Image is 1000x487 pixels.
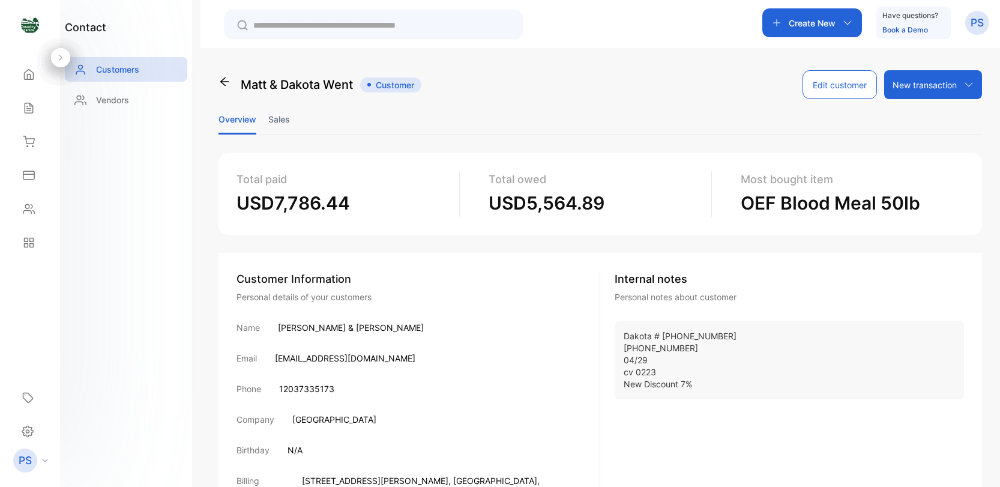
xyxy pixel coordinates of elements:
span: , [GEOGRAPHIC_DATA] [448,476,537,486]
p: N/A [288,444,303,456]
p: Personal notes about customer [615,291,964,303]
button: PS [965,8,989,37]
p: Internal notes [615,271,964,287]
img: logo [21,16,39,34]
p: Company [236,413,274,426]
button: Edit customer [803,70,877,99]
p: Customers [96,63,139,76]
p: Have questions? [882,10,938,22]
p: Create New [789,17,836,29]
a: Customers [65,57,187,82]
span: USD5,564.89 [489,192,604,214]
span: Customer [360,77,421,92]
p: New transaction [893,79,957,91]
p: Birthday [236,444,270,456]
a: Vendors [65,88,187,112]
h1: contact [65,19,106,35]
li: Overview [218,104,256,135]
p: Phone [236,383,261,395]
p: Total paid [236,171,450,187]
button: Create New [762,8,862,37]
div: Customer Information [236,271,600,287]
p: Matt & Dakota Went [241,76,353,94]
p: Vendors [96,94,129,106]
p: PS [971,15,984,31]
p: Total owed [489,171,702,187]
p: Dakota # [PHONE_NUMBER] [PHONE_NUMBER] 04/29 cv 0223 New Discount 7% [624,330,955,390]
a: Book a Demo [882,25,928,34]
p: OEF Blood Meal 50lb [741,190,954,217]
p: [PERSON_NAME] & [PERSON_NAME] [278,321,424,334]
p: 12037335173 [279,383,334,395]
p: Most bought item [741,171,954,187]
p: Email [236,352,257,364]
span: [STREET_ADDRESS][PERSON_NAME] [302,476,448,486]
li: Sales [268,104,290,135]
div: Personal details of your customers [236,291,600,303]
span: USD7,786.44 [236,192,350,214]
p: [GEOGRAPHIC_DATA] [292,413,376,426]
p: Name [236,321,260,334]
p: [EMAIL_ADDRESS][DOMAIN_NAME] [275,352,415,364]
p: PS [19,453,32,468]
